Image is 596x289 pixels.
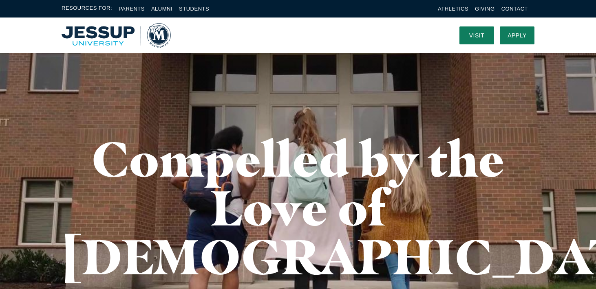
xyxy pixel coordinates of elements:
[475,6,495,12] a: Giving
[500,26,534,44] a: Apply
[179,6,209,12] a: Students
[62,134,534,281] h1: Compelled by the Love of [DEMOGRAPHIC_DATA]
[62,4,112,13] span: Resources For:
[438,6,468,12] a: Athletics
[62,23,171,48] a: Home
[151,6,172,12] a: Alumni
[119,6,145,12] a: Parents
[62,23,171,48] img: Multnomah University Logo
[459,26,494,44] a: Visit
[501,6,528,12] a: Contact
